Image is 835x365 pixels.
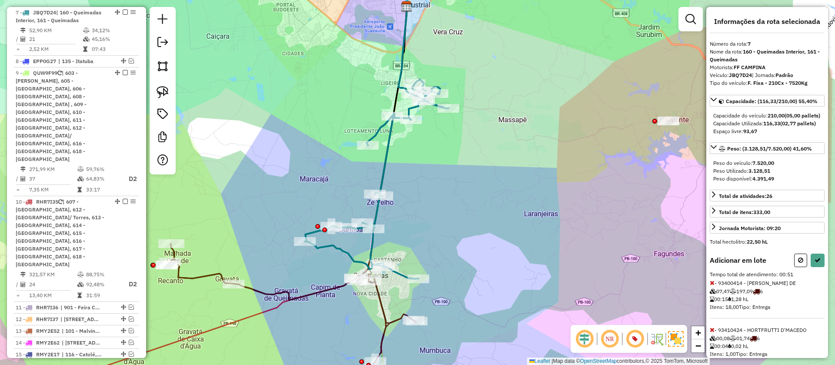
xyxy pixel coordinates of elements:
[86,174,120,184] td: 64,83%
[129,305,134,310] em: Visualizar rota
[682,10,699,28] a: Exibir filtros
[77,176,84,181] i: % de utilização da cubagem
[695,340,701,351] span: −
[710,304,739,310] span: Itens: 18,00
[86,279,120,290] td: 92,48%
[763,120,780,127] strong: 116,33
[20,28,26,33] i: Distância Total
[129,316,134,321] em: Visualizar rota
[115,70,120,75] em: Alterar sequência das rotas
[91,35,135,44] td: 45,16%
[16,185,20,194] td: =
[60,304,100,311] span: 901 - Feira Central
[739,304,770,310] span: Tipo: Entrega
[785,112,820,119] strong: (05,00 pallets)
[730,336,736,341] i: Peso
[710,108,825,139] div: Capacidade: (116,33/210,00) 55,40%
[91,45,135,54] td: 07:43
[16,291,20,300] td: =
[115,10,120,15] em: Alterar sequência das rotas
[710,336,716,341] i: Cubagem
[20,167,26,172] i: Distância Total
[36,316,58,322] span: RHR7I37
[154,105,171,125] a: Vincular Rótulos
[121,305,126,310] em: Alterar sequência das rotas
[29,26,83,35] td: 52,90 KM
[710,156,825,186] div: Peso: (3.128,51/7.520,00) 41,60%
[401,0,412,12] img: FAD Campina Grande
[794,254,807,267] button: Cancelar (ESC)
[728,297,731,302] i: Hectolitros
[752,72,793,78] span: | Jornada:
[16,351,60,358] span: 15 -
[29,185,77,194] td: 7,35 KM
[710,95,825,107] a: Capacidade: (116,33/210,00) 55,40%
[747,238,768,245] strong: 22,50 hL
[748,40,751,47] strong: 7
[29,165,77,174] td: 271,99 KM
[710,64,825,71] div: Motorista:
[16,9,101,23] span: | 160 - Queimadas Interior, 161 - Queimadas
[121,316,126,321] em: Alterar sequência das rotas
[123,10,128,15] em: Finalizar rota
[650,332,664,346] img: Fluxo de ruas
[726,98,818,104] span: Capacidade: (116,33/210,00) 55,40%
[154,128,171,148] a: Criar modelo
[710,40,825,48] div: Número da rota:
[20,282,26,287] i: Total de Atividades
[574,328,595,349] span: Ocultar deslocamento
[748,80,808,86] strong: F. Fixa - 210Cx - 7520Kg
[29,45,83,54] td: 2,52 KM
[36,304,58,311] span: RHR7I36
[401,1,412,12] img: CDD Campina Grande
[775,72,793,78] strong: Padrão
[83,28,90,33] i: % de utilização do peso
[16,198,104,268] span: | 607 - [GEOGRAPHIC_DATA], 612 - [GEOGRAPHIC_DATA]/ Torres, 613 - [GEOGRAPHIC_DATA], 614 - [GEOGR...
[16,58,56,64] span: 8 -
[130,199,136,204] em: Opções
[710,288,730,295] span: 07,47
[730,288,753,295] span: 197,09
[780,120,816,127] strong: (02,77 pallets)
[658,117,679,125] div: Atividade não roteirizada - MARCELO RAMOM OLIVEIRA DOS SANTOS
[86,270,120,279] td: 88,75%
[16,198,104,268] span: 10 -
[16,70,87,162] span: | 603 - [PERSON_NAME], 605 - [GEOGRAPHIC_DATA], 606 - [GEOGRAPHIC_DATA], 608 - [GEOGRAPHIC_DATA] ...
[91,26,135,35] td: 34,12%
[710,297,714,302] i: Tempo de atendimento
[710,256,766,265] h4: Adicionar em lote
[766,193,772,199] strong: 26
[29,279,77,290] td: 24
[121,328,126,333] em: Alterar sequência das rotas
[115,199,120,204] em: Alterar sequência das rotas
[77,282,84,287] i: % de utilização da cubagem
[16,70,87,162] span: 9 -
[710,280,825,318] span: - 93400414 - [PERSON_NAME] DE
[16,328,60,334] span: 13 -
[16,174,20,184] td: /
[743,128,757,134] strong: 93,67
[695,327,701,338] span: +
[752,175,774,182] strong: 4.391,49
[551,358,553,364] span: |
[16,279,20,290] td: /
[710,48,825,64] div: Nome da rota:
[33,9,56,16] span: JBQ7D24
[86,165,120,174] td: 59,76%
[20,272,26,277] i: Distância Total
[154,33,171,53] a: Exportar sessão
[83,47,87,52] i: Tempo total em rota
[121,174,137,184] p: D2
[58,57,98,65] span: 135 - Itatuba
[730,289,736,294] i: Peso
[62,339,102,347] span: 111 - Liberadade, 112 - Jardim Paulistano, 113 - Presi. Medici
[16,304,58,311] span: 11 -
[710,206,825,218] a: Total de itens:333,00
[16,45,20,54] td: =
[86,291,120,300] td: 31:59
[77,187,82,192] i: Tempo total em rota
[728,343,748,349] span: 0,02 hL
[121,340,126,345] em: Alterar sequência das rotas
[16,339,60,346] span: 14 -
[58,199,63,204] i: Veículo já utilizado nesta sessão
